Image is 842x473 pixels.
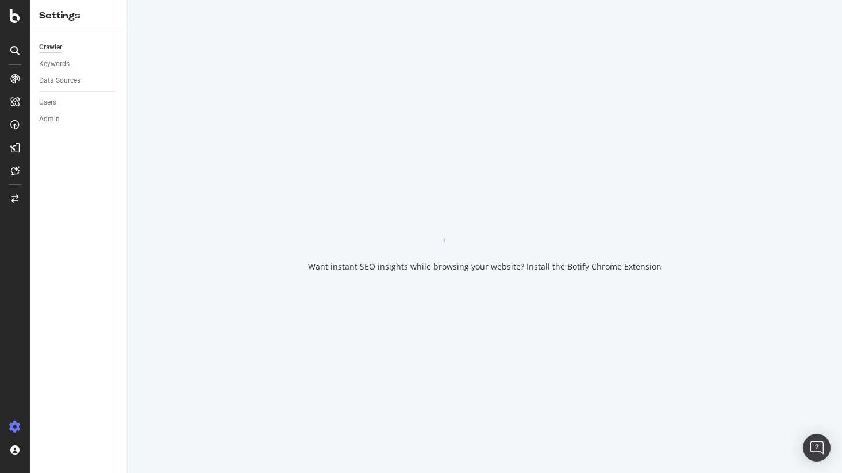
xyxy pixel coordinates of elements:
div: Open Intercom Messenger [803,434,831,462]
div: Data Sources [39,75,80,87]
div: Settings [39,9,118,22]
div: Users [39,97,56,109]
div: Keywords [39,58,70,70]
div: Admin [39,113,60,125]
a: Data Sources [39,75,119,87]
div: animation [444,201,526,243]
div: Want instant SEO insights while browsing your website? Install the Botify Chrome Extension [308,261,662,272]
a: Keywords [39,58,119,70]
div: Crawler [39,41,62,53]
a: Admin [39,113,119,125]
a: Users [39,97,119,109]
a: Crawler [39,41,119,53]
